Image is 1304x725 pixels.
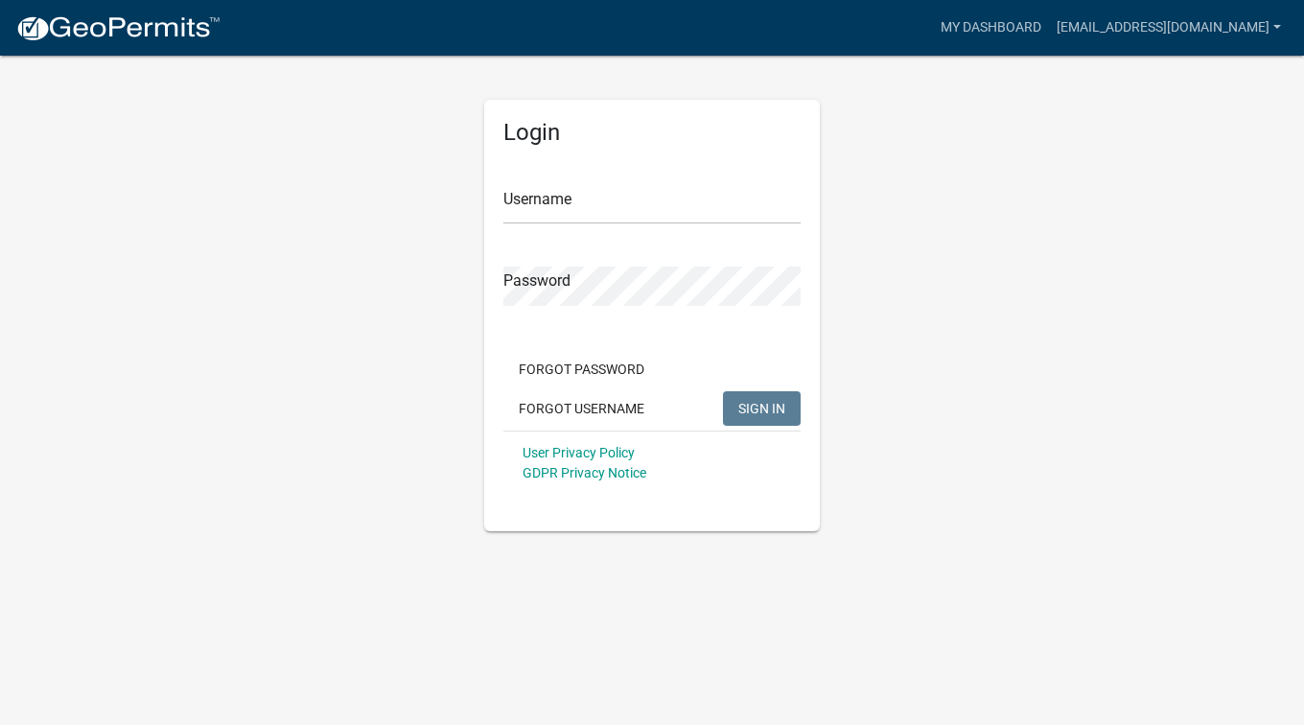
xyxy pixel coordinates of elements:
[723,391,801,426] button: SIGN IN
[503,119,801,147] h5: Login
[933,10,1049,46] a: My Dashboard
[738,400,785,415] span: SIGN IN
[503,352,660,386] button: Forgot Password
[1049,10,1289,46] a: [EMAIL_ADDRESS][DOMAIN_NAME]
[523,465,646,480] a: GDPR Privacy Notice
[523,445,635,460] a: User Privacy Policy
[503,391,660,426] button: Forgot Username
